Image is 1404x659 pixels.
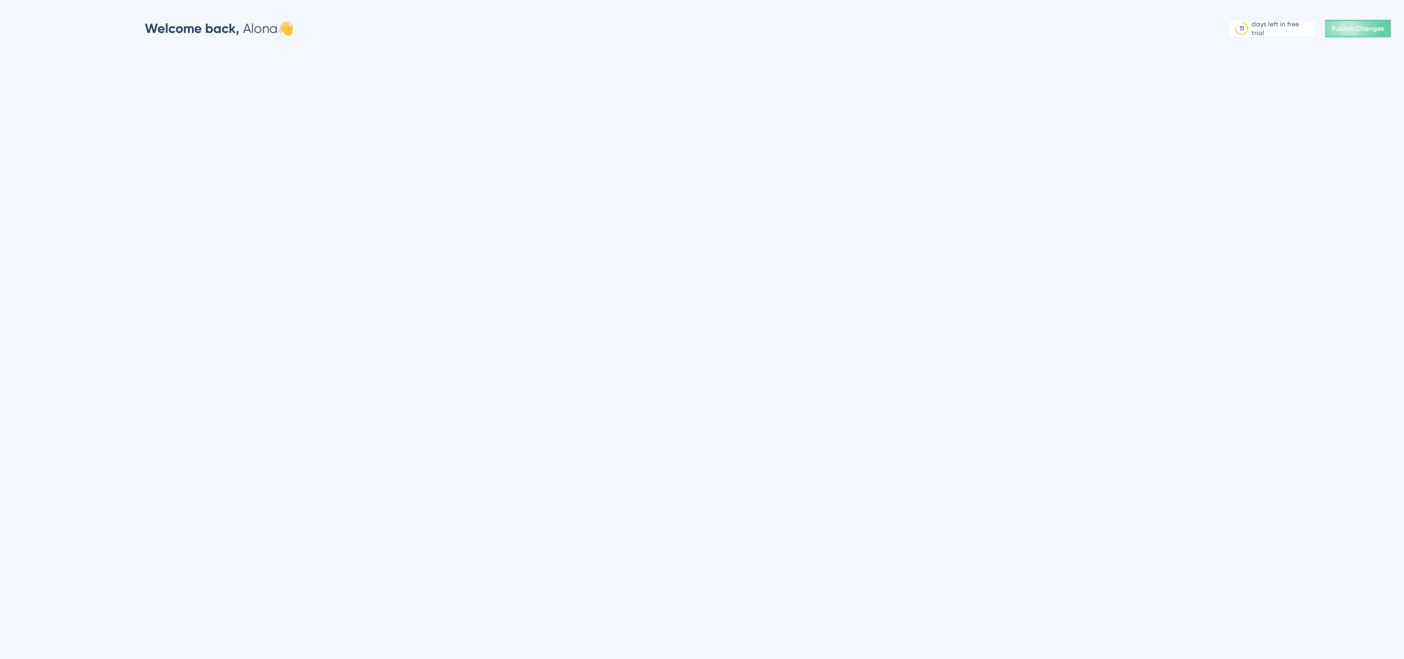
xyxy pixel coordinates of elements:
span: Publish Changes [1332,24,1384,33]
div: 11 [1239,24,1244,33]
div: days left in free trial [1252,20,1312,37]
button: Publish Changes [1325,20,1391,37]
span: Welcome back, [145,20,240,36]
div: Alona 👋 [145,20,294,37]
